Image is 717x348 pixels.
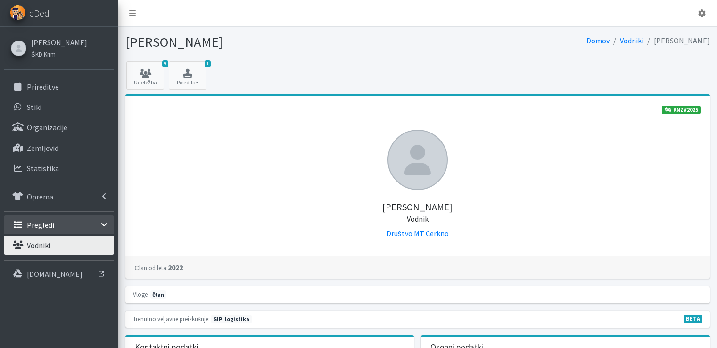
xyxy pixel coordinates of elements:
a: Domov [586,36,610,45]
small: ŠKD Krim [31,50,56,58]
p: Statistika [27,164,59,173]
small: Vodnik [407,214,429,224]
small: Član od leta: [135,264,168,272]
a: [PERSON_NAME] [31,37,87,48]
span: Naslednja preizkušnja: jesen 2025 [211,315,252,323]
a: ŠKD Krim [31,48,87,59]
a: Oprema [4,187,114,206]
h5: [PERSON_NAME] [135,190,701,224]
a: Društvo MT Cerkno [387,229,449,238]
span: 9 [162,60,168,67]
span: eDedi [29,6,51,20]
a: 9 Udeležba [126,61,164,90]
p: Stiki [27,102,41,112]
p: Vodniki [27,240,50,250]
a: Pregledi [4,215,114,234]
p: Organizacije [27,123,67,132]
button: 1 Potrdila [169,61,206,90]
p: Prireditve [27,82,59,91]
span: V fazi razvoja [684,315,702,323]
a: Organizacije [4,118,114,137]
li: [PERSON_NAME] [643,34,710,48]
small: Trenutno veljavne preizkušnje: [133,315,210,323]
a: Prireditve [4,77,114,96]
a: Stiki [4,98,114,116]
a: Statistika [4,159,114,178]
a: Vodniki [620,36,643,45]
h1: [PERSON_NAME] [125,34,414,50]
p: Zemljevid [27,143,58,153]
a: Zemljevid [4,139,114,157]
p: [DOMAIN_NAME] [27,269,82,279]
img: eDedi [10,5,25,20]
p: Pregledi [27,220,54,230]
a: Vodniki [4,236,114,255]
a: [DOMAIN_NAME] [4,265,114,283]
a: KNZV2025 [662,106,701,114]
p: Oprema [27,192,53,201]
span: član [150,290,166,299]
strong: 2022 [135,263,183,272]
small: Vloge: [133,290,149,298]
span: 1 [205,60,211,67]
